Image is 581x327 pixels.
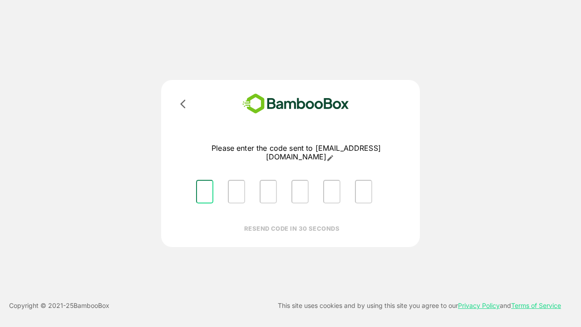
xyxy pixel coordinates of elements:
input: Please enter OTP character 3 [260,180,277,203]
input: Please enter OTP character 2 [228,180,245,203]
input: Please enter OTP character 5 [323,180,340,203]
img: bamboobox [229,91,362,117]
input: Please enter OTP character 1 [196,180,213,203]
p: This site uses cookies and by using this site you agree to our and [278,300,561,311]
a: Privacy Policy [458,302,500,309]
p: Copyright © 2021- 25 BambooBox [9,300,109,311]
p: Please enter the code sent to [EMAIL_ADDRESS][DOMAIN_NAME] [189,144,404,162]
a: Terms of Service [511,302,561,309]
input: Please enter OTP character 6 [355,180,372,203]
input: Please enter OTP character 4 [291,180,309,203]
